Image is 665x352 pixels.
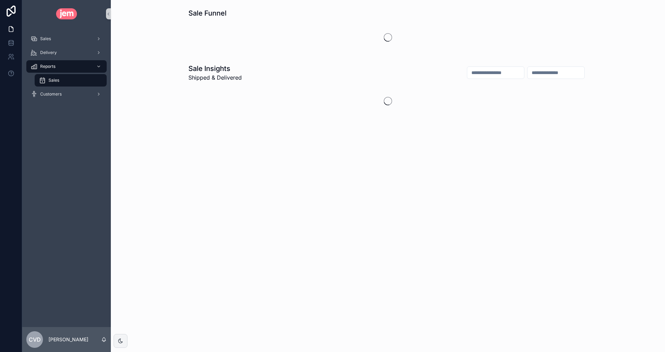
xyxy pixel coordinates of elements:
[48,78,59,83] span: Sales
[26,60,107,73] a: Reports
[29,335,41,344] span: Cvd
[40,91,62,97] span: Customers
[22,28,111,109] div: scrollable content
[48,336,88,343] p: [PERSON_NAME]
[188,64,242,73] h1: Sale Insights
[56,8,77,19] img: App logo
[188,73,242,82] span: Shipped & Delivered
[188,8,227,18] h1: Sale Funnel
[35,74,107,87] a: Sales
[26,33,107,45] a: Sales
[40,50,57,55] span: Delivery
[26,88,107,100] a: Customers
[26,46,107,59] a: Delivery
[40,64,55,69] span: Reports
[40,36,51,42] span: Sales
